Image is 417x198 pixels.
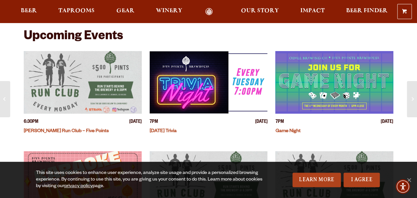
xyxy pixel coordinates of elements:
a: Gear [112,8,139,15]
span: Gear [116,8,134,14]
span: Taprooms [58,8,95,14]
span: [DATE] [381,119,393,126]
a: View event details [275,51,393,114]
span: 6:30PM [24,119,38,126]
a: [PERSON_NAME] Run Club – Five Points [24,129,109,134]
a: I Agree [343,173,380,187]
a: Beer [16,8,41,15]
div: This site uses cookies to enhance user experience, analyze site usage and provide a personalized ... [36,170,266,190]
a: Beer Finder [342,8,392,15]
span: Impact [300,8,325,14]
a: privacy policy [64,184,93,189]
div: Accessibility Menu [396,179,410,194]
a: Our Story [237,8,283,15]
span: 7PM [150,119,158,126]
h2: Upcoming Events [24,30,123,44]
span: [DATE] [255,119,267,126]
span: [DATE] [129,119,142,126]
a: Learn More [292,173,341,187]
span: Our Story [241,8,279,14]
a: View event details [24,51,142,114]
span: Beer [21,8,37,14]
a: Game Night [275,129,300,134]
a: Impact [296,8,329,15]
span: Beer Finder [346,8,388,14]
a: View event details [150,51,268,114]
a: Odell Home [197,8,222,15]
span: 7PM [275,119,283,126]
span: Winery [156,8,182,14]
a: [DATE] Trivia [150,129,177,134]
a: Winery [152,8,187,15]
a: Taprooms [54,8,99,15]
